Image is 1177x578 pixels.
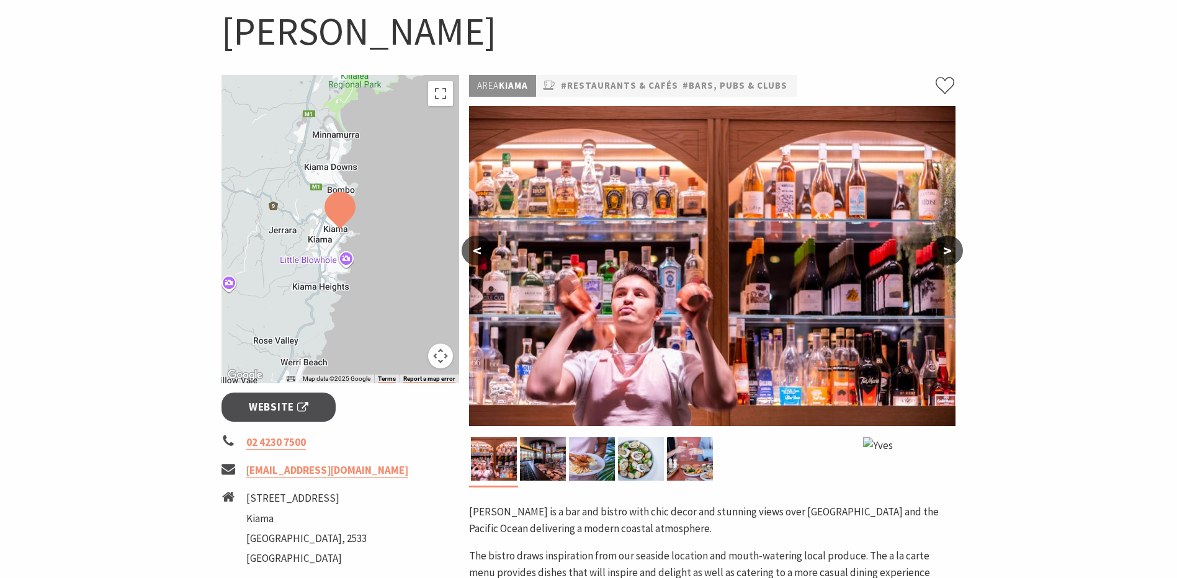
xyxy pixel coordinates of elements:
[378,375,396,383] a: Terms (opens in new tab)
[246,530,367,547] li: [GEOGRAPHIC_DATA], 2533
[477,79,499,91] span: Area
[428,81,453,106] button: Toggle fullscreen view
[246,510,367,527] li: Kiama
[246,463,408,478] a: [EMAIL_ADDRESS][DOMAIN_NAME]
[222,6,956,56] h1: [PERSON_NAME]
[471,437,517,481] img: Bar
[246,490,367,507] li: [STREET_ADDRESS]
[287,375,295,383] button: Keyboard shortcuts
[863,437,909,481] img: Yves
[469,504,955,537] p: [PERSON_NAME] is a bar and bistro with chic decor and stunning views over [GEOGRAPHIC_DATA] and t...
[246,550,367,567] li: [GEOGRAPHIC_DATA]
[469,75,536,97] p: Kiama
[569,437,615,481] img: Food
[932,236,963,265] button: >
[403,375,455,383] a: Report a map error
[462,236,493,265] button: <
[222,393,336,422] a: Website
[225,367,266,383] a: Click to see this area on Google Maps
[303,375,370,382] span: Map data ©2025 Google
[469,106,955,426] img: Bar
[246,435,306,450] a: 02 4230 7500
[618,437,664,481] img: Food
[667,437,713,481] img: Dinner
[520,437,566,481] img: Internal
[682,78,787,94] a: #Bars, Pubs & Clubs
[428,344,453,368] button: Map camera controls
[561,78,678,94] a: #Restaurants & Cafés
[249,399,308,416] span: Website
[225,367,266,383] img: Google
